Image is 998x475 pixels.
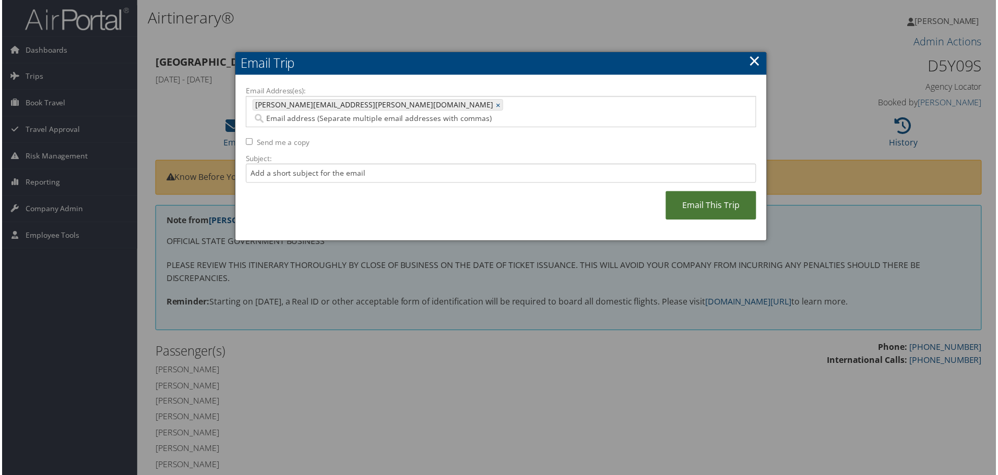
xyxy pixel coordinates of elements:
[667,192,757,221] a: Email This Trip
[245,154,757,164] label: Subject:
[496,100,503,111] a: ×
[252,114,637,124] input: Email address (Separate multiple email addresses with commas)
[245,86,757,96] label: Email Address(es):
[256,138,309,148] label: Send me a copy
[252,100,493,111] span: [PERSON_NAME][EMAIL_ADDRESS][PERSON_NAME][DOMAIN_NAME]
[234,52,768,75] h2: Email Trip
[750,51,762,71] a: ×
[245,164,757,184] input: Add a short subject for the email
